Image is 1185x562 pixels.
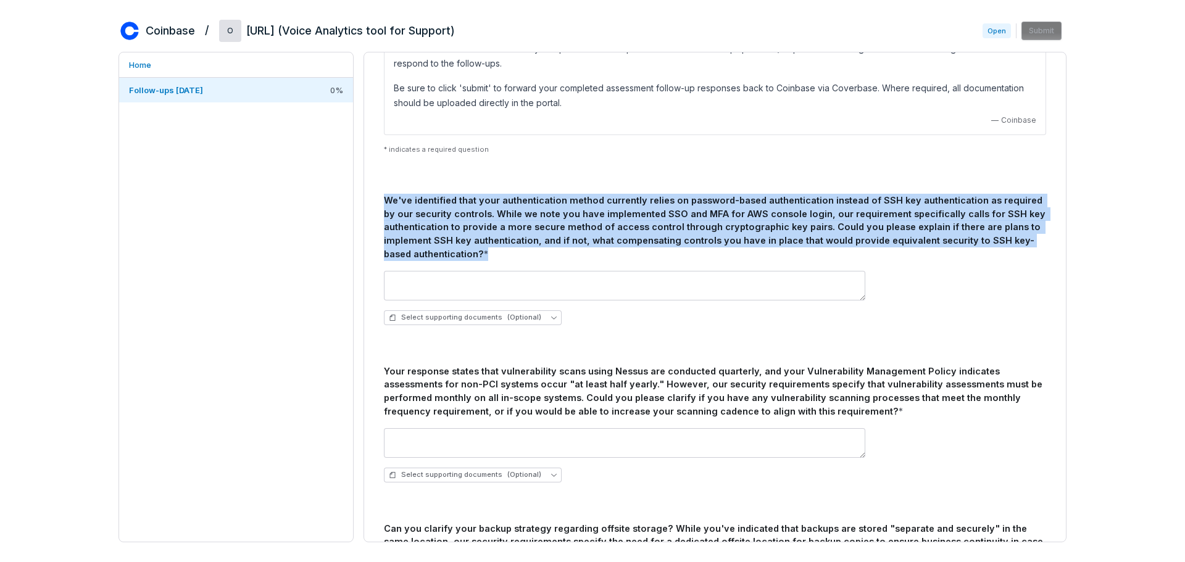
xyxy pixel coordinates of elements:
[394,41,1036,71] p: The Coinbase team has reviewed your questionnaire responses and sent follow-up questions/requests...
[330,85,343,96] span: 0 %
[991,115,999,125] span: —
[205,20,209,38] h2: /
[507,313,541,322] span: (Optional)
[394,81,1036,110] p: Be sure to click 'submit' to forward your completed assessment follow-up responses back to Coinba...
[389,470,541,479] span: Select supporting documents
[507,470,541,479] span: (Optional)
[119,78,353,102] a: Follow-ups [DATE]0%
[129,85,203,95] span: Follow-ups [DATE]
[983,23,1011,38] span: Open
[389,313,541,322] span: Select supporting documents
[119,52,353,77] a: Home
[384,145,1046,154] p: * indicates a required question
[1001,115,1036,125] span: Coinbase
[384,365,1046,418] div: Your response states that vulnerability scans using Nessus are conducted quarterly, and your Vuln...
[384,194,1046,261] div: We've identified that your authentication method currently relies on password-based authenticatio...
[146,23,195,39] h2: Coinbase
[246,23,455,39] h2: [URL] (Voice Analytics tool for Support)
